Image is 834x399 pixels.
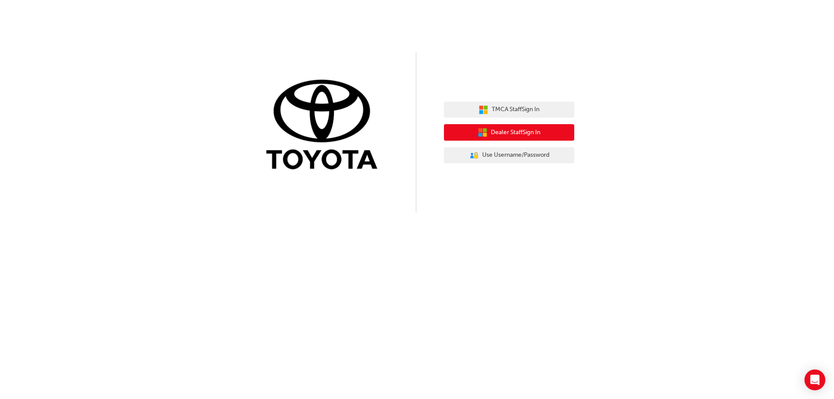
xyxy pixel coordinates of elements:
[444,102,574,118] button: TMCA StaffSign In
[444,147,574,164] button: Use Username/Password
[492,105,539,115] span: TMCA Staff Sign In
[804,369,825,390] div: Open Intercom Messenger
[491,128,540,138] span: Dealer Staff Sign In
[482,150,549,160] span: Use Username/Password
[444,124,574,141] button: Dealer StaffSign In
[260,78,390,174] img: Trak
